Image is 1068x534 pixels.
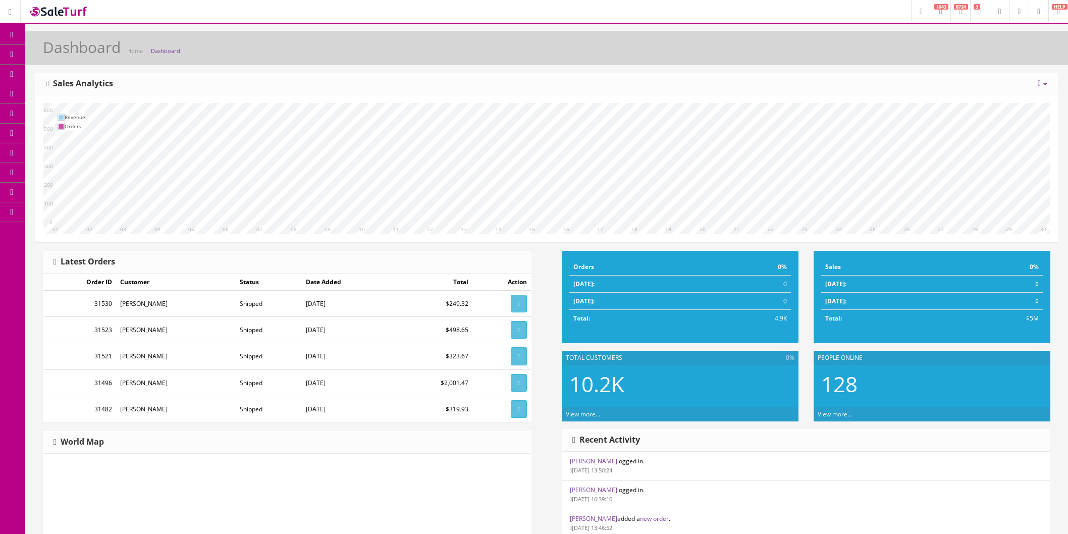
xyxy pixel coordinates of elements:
td: [PERSON_NAME] [116,317,236,343]
h3: Sales Analytics [46,79,113,88]
td: Shipped [236,396,302,422]
td: Action [472,274,531,291]
td: Shipped [236,369,302,396]
span: 1943 [934,4,948,10]
td: 31521 [43,343,116,369]
td: Shipped [236,343,302,369]
strong: Total: [825,314,842,323]
h3: Recent Activity [572,436,640,445]
strong: [DATE]: [825,280,846,288]
li: logged in. [562,480,1050,509]
td: 4.9K [701,310,791,327]
a: View [511,400,527,418]
span: HELP [1052,4,1067,10]
td: $498.65 [395,317,472,343]
span: 3 [974,4,980,10]
td: Revenue [65,113,85,122]
td: Sales [821,258,951,276]
td: [DATE] [302,369,395,396]
h2: 10.2K [569,372,791,396]
small: [DATE] 13:46:52 [570,524,612,531]
td: 31530 [43,291,116,317]
a: View more... [818,410,852,418]
td: 0% [951,258,1043,276]
a: View [511,374,527,392]
a: View more... [566,410,600,418]
h2: 128 [821,372,1043,396]
td: $323.67 [395,343,472,369]
td: Orders [569,258,701,276]
a: View [511,347,527,365]
a: [PERSON_NAME] [570,486,617,494]
td: [PERSON_NAME] [116,343,236,369]
small: [DATE] 13:50:24 [570,466,612,474]
span: 0% [786,353,794,362]
td: [DATE] [302,291,395,317]
strong: [DATE]: [573,297,595,305]
div: People Online [814,351,1050,365]
td: 31496 [43,369,116,396]
small: [DATE] 16:39:10 [570,495,612,503]
a: View [511,321,527,339]
td: 0 [701,293,791,310]
td: Status [236,274,302,291]
strong: Total: [573,314,590,323]
a: [PERSON_NAME] [570,514,617,523]
td: 0 [701,276,791,293]
td: [PERSON_NAME] [116,369,236,396]
h3: World Map [54,438,104,447]
div: Total Customers [562,351,798,365]
td: Order ID [43,274,116,291]
td: $5M [951,310,1043,327]
td: $2,001.47 [395,369,472,396]
td: $ [951,276,1043,293]
td: Shipped [236,317,302,343]
h1: Dashboard [43,39,121,56]
td: 31482 [43,396,116,422]
td: [DATE] [302,343,395,369]
li: logged in. [562,452,1050,480]
a: new order [640,514,669,523]
td: Customer [116,274,236,291]
a: [PERSON_NAME] [570,457,617,465]
td: $249.32 [395,291,472,317]
td: $319.93 [395,396,472,422]
td: 31523 [43,317,116,343]
a: Home [127,47,143,55]
td: [DATE] [302,317,395,343]
td: Total [395,274,472,291]
img: SaleTurf [28,5,89,18]
strong: [DATE]: [573,280,595,288]
td: [PERSON_NAME] [116,396,236,422]
strong: [DATE]: [825,297,846,305]
td: 0% [701,258,791,276]
td: Date Added [302,274,395,291]
td: Orders [65,122,85,131]
h3: Latest Orders [54,257,115,266]
span: 8724 [954,4,968,10]
a: View [511,295,527,312]
td: [DATE] [302,396,395,422]
td: [PERSON_NAME] [116,291,236,317]
td: $ [951,293,1043,310]
a: Dashboard [151,47,180,55]
td: Shipped [236,291,302,317]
